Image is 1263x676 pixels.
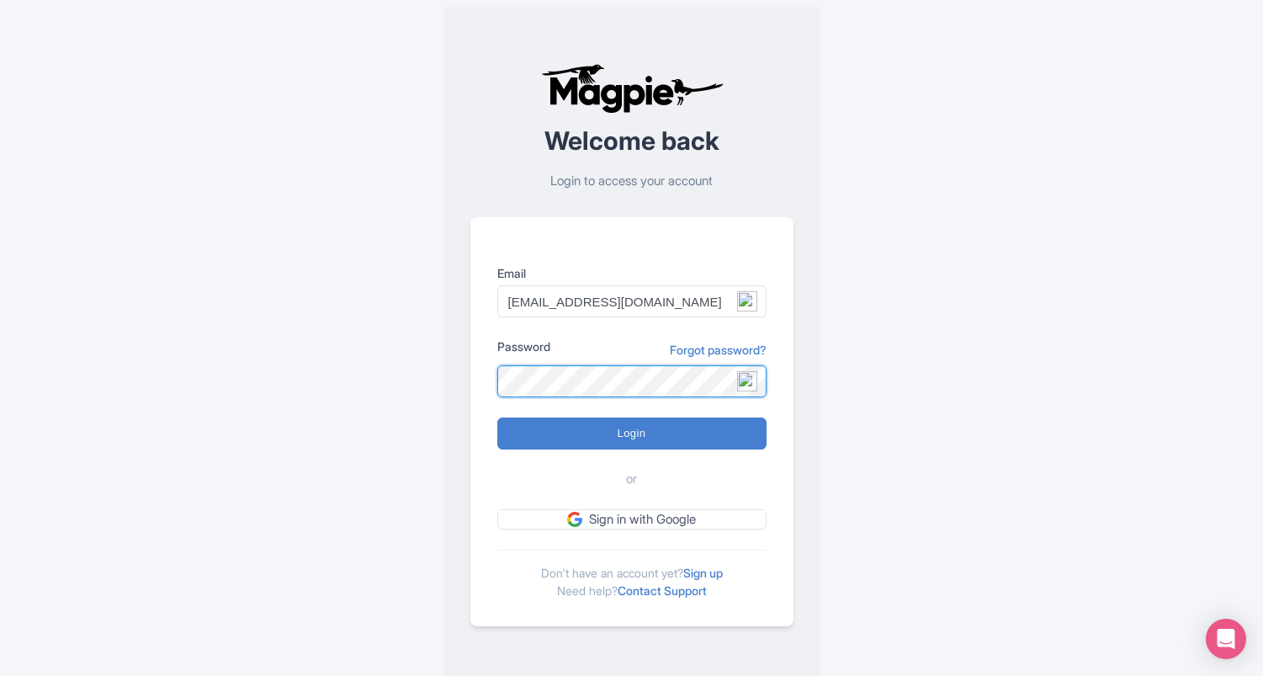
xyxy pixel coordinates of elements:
p: Login to access your account [470,172,793,191]
img: logo-ab69f6fb50320c5b225c76a69d11143b.png [537,63,726,114]
a: Sign in with Google [497,509,767,530]
img: google.svg [567,512,582,527]
label: Password [497,338,550,355]
img: npw-badge-icon-locked.svg [737,291,757,311]
div: Open Intercom Messenger [1206,619,1246,659]
img: npw-badge-icon-locked.svg [737,371,757,391]
a: Sign up [683,566,723,580]
h2: Welcome back [470,127,793,155]
input: Login [497,418,767,450]
div: Don't have an account yet? Need help? [497,550,767,599]
input: you@example.com [497,285,767,317]
a: Forgot password? [670,341,767,359]
span: or [626,470,637,489]
label: Email [497,264,767,282]
a: Contact Support [618,583,707,598]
